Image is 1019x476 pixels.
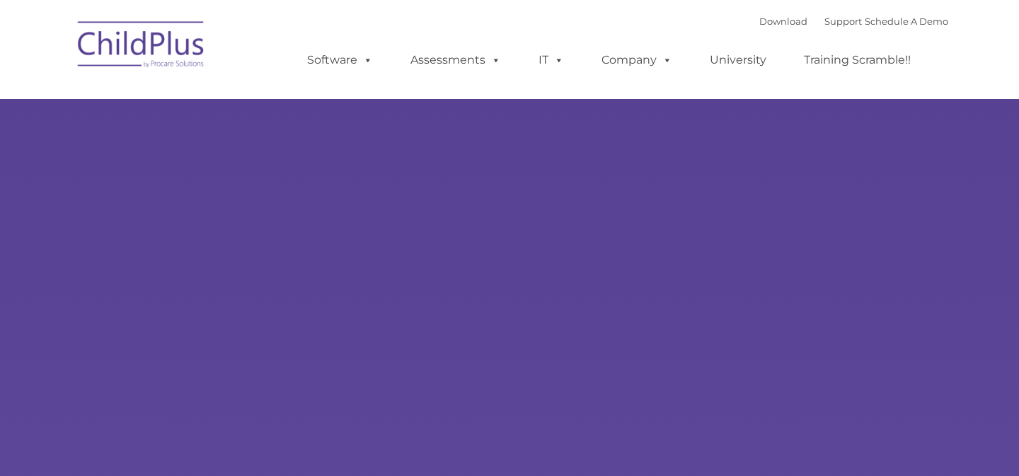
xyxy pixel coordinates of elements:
a: University [696,46,781,74]
a: Download [759,16,807,27]
font: | [759,16,948,27]
a: Software [293,46,387,74]
a: Schedule A Demo [865,16,948,27]
a: Support [824,16,862,27]
a: Training Scramble!! [790,46,925,74]
a: Assessments [396,46,515,74]
a: Company [587,46,686,74]
img: ChildPlus by Procare Solutions [71,11,212,82]
a: IT [524,46,578,74]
